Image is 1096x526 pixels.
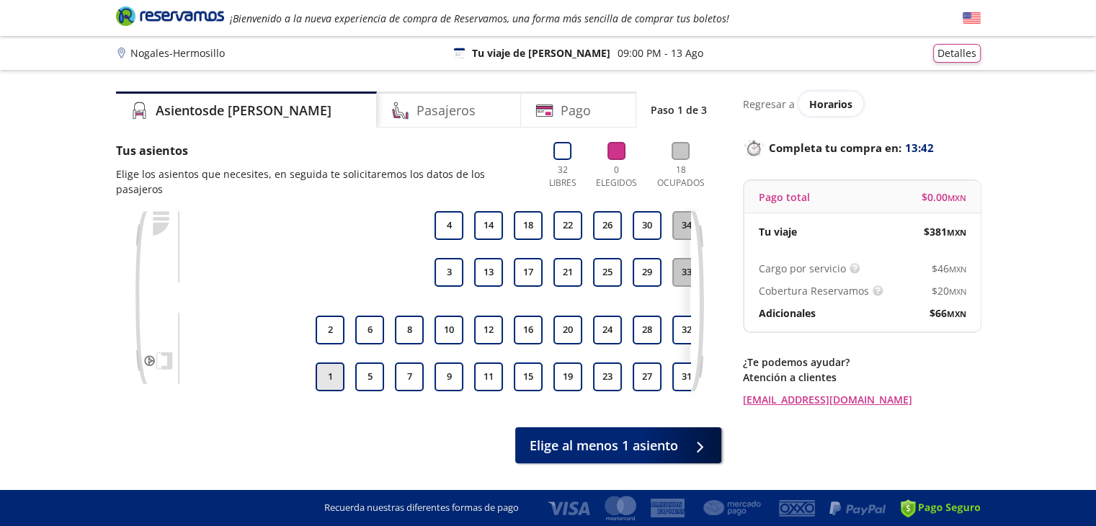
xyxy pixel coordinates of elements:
[116,5,224,27] i: Brand Logo
[474,211,503,240] button: 14
[515,427,721,463] button: Elige al menos 1 asiento
[553,211,582,240] button: 22
[355,362,384,391] button: 5
[355,316,384,344] button: 6
[116,166,529,197] p: Elige los asientos que necesites, en seguida te solicitaremos los datos de los pasajeros
[743,92,981,116] div: Regresar a ver horarios
[593,362,622,391] button: 23
[949,286,966,297] small: MXN
[514,211,543,240] button: 18
[435,316,463,344] button: 10
[743,392,981,407] a: [EMAIL_ADDRESS][DOMAIN_NAME]
[932,261,966,276] span: $ 46
[474,258,503,287] button: 13
[514,362,543,391] button: 15
[759,190,810,205] p: Pago total
[474,316,503,344] button: 12
[933,44,981,63] button: Detalles
[530,436,678,455] span: Elige al menos 1 asiento
[116,5,224,31] a: Brand Logo
[435,211,463,240] button: 4
[633,316,661,344] button: 28
[324,501,519,515] p: Recuerda nuestras diferentes formas de pago
[672,316,701,344] button: 32
[435,258,463,287] button: 3
[947,308,966,319] small: MXN
[633,211,661,240] button: 30
[593,164,641,190] p: 0 Elegidos
[116,142,529,159] p: Tus asientos
[543,164,582,190] p: 32 Libres
[743,355,981,370] p: ¿Te podemos ayudar?
[743,97,795,112] p: Regresar a
[156,101,331,120] h4: Asientos de [PERSON_NAME]
[435,362,463,391] button: 9
[316,362,344,391] button: 1
[514,258,543,287] button: 17
[922,190,966,205] span: $ 0.00
[561,101,591,120] h4: Pago
[651,164,710,190] p: 18 Ocupados
[316,316,344,344] button: 2
[809,97,852,111] span: Horarios
[651,102,707,117] p: Paso 1 de 3
[949,264,966,275] small: MXN
[672,258,701,287] button: 33
[395,362,424,391] button: 7
[759,283,869,298] p: Cobertura Reservamos
[759,224,797,239] p: Tu viaje
[514,316,543,344] button: 16
[395,316,424,344] button: 8
[930,306,966,321] span: $ 66
[593,258,622,287] button: 25
[130,45,225,61] p: Nogales - Hermosillo
[905,140,934,156] span: 13:42
[593,316,622,344] button: 24
[948,192,966,203] small: MXN
[618,45,703,61] p: 09:00 PM - 13 Ago
[759,261,846,276] p: Cargo por servicio
[759,306,816,321] p: Adicionales
[553,258,582,287] button: 21
[474,362,503,391] button: 11
[672,211,701,240] button: 34
[416,101,476,120] h4: Pasajeros
[633,258,661,287] button: 29
[932,283,966,298] span: $ 20
[947,227,966,238] small: MXN
[472,45,610,61] p: Tu viaje de [PERSON_NAME]
[924,224,966,239] span: $ 381
[963,9,981,27] button: English
[743,138,981,158] p: Completa tu compra en :
[230,12,729,25] em: ¡Bienvenido a la nueva experiencia de compra de Reservamos, una forma más sencilla de comprar tus...
[633,362,661,391] button: 27
[553,362,582,391] button: 19
[672,362,701,391] button: 31
[553,316,582,344] button: 20
[743,370,981,385] p: Atención a clientes
[593,211,622,240] button: 26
